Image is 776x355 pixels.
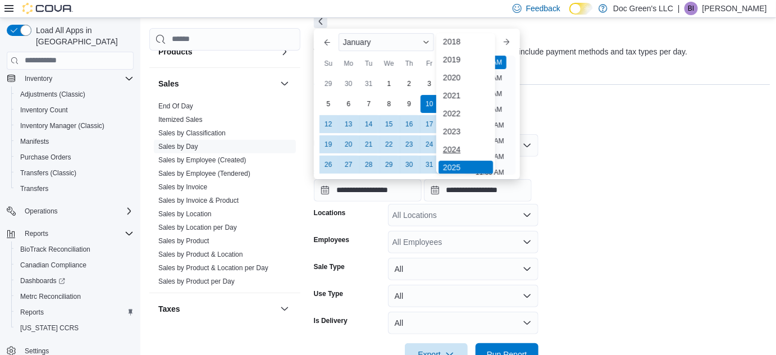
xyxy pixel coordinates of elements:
[16,103,134,117] span: Inventory Count
[158,143,198,151] a: Sales by Day
[343,38,371,47] span: January
[16,290,134,303] span: Metrc Reconciliation
[158,277,235,286] span: Sales by Product per Day
[439,35,493,48] div: 2018
[20,90,85,99] span: Adjustments (Classic)
[400,115,418,133] div: day-16
[314,179,422,202] input: Press the down key to enter a popover containing a calendar. Press the escape key to close the po...
[158,264,268,272] a: Sales by Product & Location per Day
[16,258,91,272] a: Canadian Compliance
[340,75,358,93] div: day-30
[16,306,48,319] a: Reports
[158,236,209,245] span: Sales by Product
[340,135,358,153] div: day-20
[11,289,138,304] button: Metrc Reconciliation
[688,2,694,15] span: BI
[380,156,398,174] div: day-29
[20,261,86,270] span: Canadian Compliance
[31,25,134,47] span: Load All Apps in [GEOGRAPHIC_DATA]
[278,77,291,90] button: Sales
[439,161,493,174] div: 2025
[388,285,538,307] button: All
[158,183,207,191] a: Sales by Invoice
[314,15,327,28] button: Next
[314,289,343,298] label: Use Type
[158,197,239,204] a: Sales by Invoice & Product
[11,165,138,181] button: Transfers (Classic)
[16,274,134,288] span: Dashboards
[11,118,138,134] button: Inventory Manager (Classic)
[400,95,418,113] div: day-9
[158,78,179,89] h3: Sales
[158,129,226,138] span: Sales by Classification
[16,182,53,195] a: Transfers
[360,135,378,153] div: day-21
[16,182,134,195] span: Transfers
[400,135,418,153] div: day-23
[16,103,72,117] a: Inventory Count
[421,54,439,72] div: Fr
[158,129,226,137] a: Sales by Classification
[158,46,276,57] button: Products
[20,137,49,146] span: Manifests
[526,3,560,14] span: Feedback
[340,95,358,113] div: day-6
[25,207,58,216] span: Operations
[360,156,378,174] div: day-28
[523,238,532,247] button: Open list of options
[439,125,493,138] div: 2023
[439,71,493,84] div: 2020
[11,102,138,118] button: Inventory Count
[25,74,52,83] span: Inventory
[149,99,300,293] div: Sales
[380,75,398,93] div: day-1
[16,135,134,148] span: Manifests
[278,302,291,316] button: Taxes
[20,276,65,285] span: Dashboards
[702,2,767,15] p: [PERSON_NAME]
[20,121,104,130] span: Inventory Manager (Classic)
[20,324,79,333] span: [US_STATE] CCRS
[16,258,134,272] span: Canadian Compliance
[16,321,83,335] a: [US_STATE] CCRS
[16,243,95,256] a: BioTrack Reconciliation
[319,75,337,93] div: day-29
[421,115,439,133] div: day-17
[16,166,134,180] span: Transfers (Classic)
[11,257,138,273] button: Canadian Compliance
[11,149,138,165] button: Purchase Orders
[16,166,81,180] a: Transfers (Classic)
[400,54,418,72] div: Th
[523,211,532,220] button: Open list of options
[16,321,134,335] span: Washington CCRS
[11,320,138,336] button: [US_STATE] CCRS
[400,75,418,93] div: day-2
[2,226,138,242] button: Reports
[158,224,237,231] a: Sales by Location per Day
[158,303,276,315] button: Taxes
[158,46,193,57] h3: Products
[158,303,180,315] h3: Taxes
[20,153,71,162] span: Purchase Orders
[319,54,337,72] div: Su
[22,3,73,14] img: Cova
[158,251,243,258] a: Sales by Product & Location
[11,273,138,289] a: Dashboards
[360,54,378,72] div: Tu
[319,156,337,174] div: day-26
[16,243,134,256] span: BioTrack Reconciliation
[684,2,698,15] div: Brandan Isley
[20,204,62,218] button: Operations
[16,135,53,148] a: Manifests
[497,33,515,51] button: Next month
[11,242,138,257] button: BioTrack Reconciliation
[158,277,235,285] a: Sales by Product per Day
[11,304,138,320] button: Reports
[340,156,358,174] div: day-27
[340,54,358,72] div: Mo
[439,53,493,66] div: 2019
[421,75,439,93] div: day-3
[158,223,237,232] span: Sales by Location per Day
[158,183,207,192] span: Sales by Invoice
[11,134,138,149] button: Manifests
